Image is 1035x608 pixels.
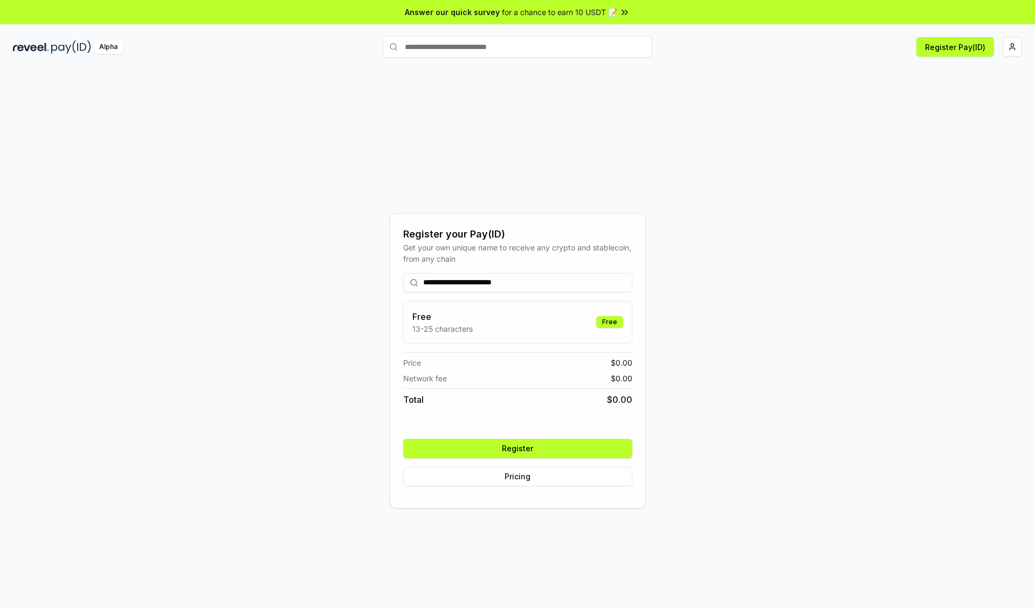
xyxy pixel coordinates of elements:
[916,37,994,57] button: Register Pay(ID)
[502,6,617,18] span: for a chance to earn 10 USDT 📝
[403,439,632,458] button: Register
[596,316,623,328] div: Free
[403,467,632,486] button: Pricing
[611,373,632,384] span: $ 0.00
[403,227,632,242] div: Register your Pay(ID)
[607,393,632,406] span: $ 0.00
[51,40,91,54] img: pay_id
[412,323,473,334] p: 13-25 characters
[403,393,424,406] span: Total
[412,310,473,323] h3: Free
[611,357,632,368] span: $ 0.00
[403,242,632,264] div: Get your own unique name to receive any crypto and stablecoin, from any chain
[93,40,123,54] div: Alpha
[13,40,49,54] img: reveel_dark
[405,6,500,18] span: Answer our quick survey
[403,373,447,384] span: Network fee
[403,357,421,368] span: Price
